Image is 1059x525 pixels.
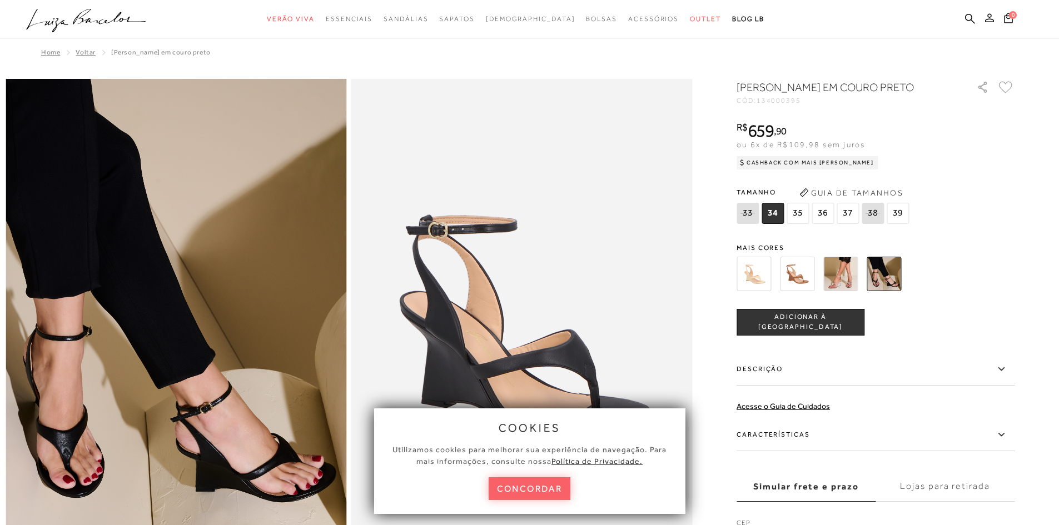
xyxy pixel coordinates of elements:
[392,445,667,466] span: Utilizamos cookies para melhorar sua experiência de navegação. Para mais informações, consulte nossa
[586,9,617,29] a: noSubCategoriesText
[111,48,211,56] span: [PERSON_NAME] EM COURO PRETO
[812,203,834,224] span: 36
[823,257,858,291] img: SANDÁLIA ANABELA DE DEDO EM COURO PRATA
[737,122,748,132] i: R$
[326,9,372,29] a: noSubCategoriesText
[489,477,571,500] button: concordar
[867,257,901,291] img: SANDÁLIA ANABELA DE DEDO EM COURO PRETO
[737,419,1015,451] label: Características
[780,257,814,291] img: SANDÁLIA ANABELA DE DEDO EM COURO CARAMELO
[737,97,959,104] div: CÓD:
[774,126,787,136] i: ,
[690,9,721,29] a: noSubCategoriesText
[76,48,96,56] a: Voltar
[887,203,909,224] span: 39
[776,125,787,137] span: 90
[267,9,315,29] a: noSubCategoriesText
[796,184,907,202] button: Guia de Tamanhos
[551,457,643,466] a: Política de Privacidade.
[690,15,721,23] span: Outlet
[586,15,617,23] span: Bolsas
[737,79,945,95] h1: [PERSON_NAME] EM COURO PRETO
[486,15,575,23] span: [DEMOGRAPHIC_DATA]
[737,309,864,336] button: ADICIONAR À [GEOGRAPHIC_DATA]
[439,9,474,29] a: noSubCategoriesText
[737,140,865,149] span: ou 6x de R$109,98 sem juros
[384,15,428,23] span: Sandálias
[41,48,60,56] a: Home
[737,472,876,502] label: Simular frete e prazo
[737,156,878,169] div: Cashback com Mais [PERSON_NAME]
[439,15,474,23] span: Sapatos
[787,203,809,224] span: 35
[499,422,561,434] span: cookies
[876,472,1015,502] label: Lojas para retirada
[862,203,884,224] span: 38
[384,9,428,29] a: noSubCategoriesText
[737,402,830,411] a: Acesse o Guia de Cuidados
[737,184,912,201] span: Tamanho
[837,203,859,224] span: 37
[628,9,679,29] a: noSubCategoriesText
[737,257,771,291] img: SANDÁLIA ANABELA DE DEDO EM COURO BAUNILHA
[737,353,1015,386] label: Descrição
[762,203,784,224] span: 34
[748,121,774,141] span: 659
[737,244,1015,251] span: Mais cores
[737,312,864,332] span: ADICIONAR À [GEOGRAPHIC_DATA]
[267,15,315,23] span: Verão Viva
[737,203,759,224] span: 33
[1009,11,1017,19] span: 0
[326,15,372,23] span: Essenciais
[732,15,764,23] span: BLOG LB
[732,9,764,29] a: BLOG LB
[486,9,575,29] a: noSubCategoriesText
[628,15,679,23] span: Acessórios
[1001,12,1016,27] button: 0
[757,97,801,104] span: 134000395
